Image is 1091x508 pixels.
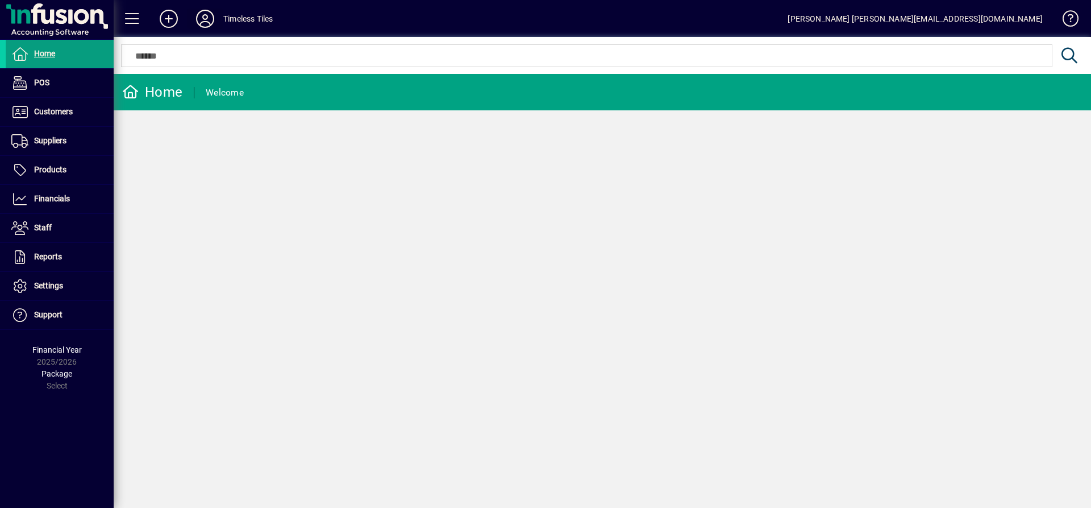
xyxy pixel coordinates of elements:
[122,83,182,101] div: Home
[34,49,55,58] span: Home
[1054,2,1077,39] a: Knowledge Base
[34,107,73,116] span: Customers
[34,136,66,145] span: Suppliers
[6,214,114,242] a: Staff
[41,369,72,378] span: Package
[6,185,114,213] a: Financials
[6,243,114,271] a: Reports
[32,345,82,354] span: Financial Year
[34,165,66,174] span: Products
[6,69,114,97] a: POS
[151,9,187,29] button: Add
[6,156,114,184] a: Products
[6,301,114,329] a: Support
[6,98,114,126] a: Customers
[788,10,1043,28] div: [PERSON_NAME] [PERSON_NAME][EMAIL_ADDRESS][DOMAIN_NAME]
[34,223,52,232] span: Staff
[34,310,63,319] span: Support
[34,194,70,203] span: Financials
[206,84,244,102] div: Welcome
[223,10,273,28] div: Timeless Tiles
[6,127,114,155] a: Suppliers
[34,78,49,87] span: POS
[34,252,62,261] span: Reports
[6,272,114,300] a: Settings
[187,9,223,29] button: Profile
[34,281,63,290] span: Settings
